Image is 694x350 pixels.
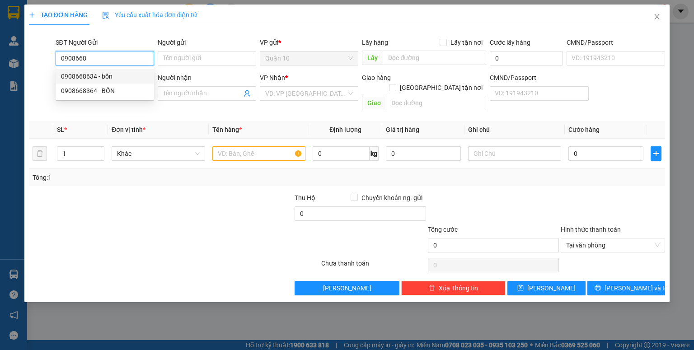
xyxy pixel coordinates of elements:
[158,73,256,83] div: Người nhận
[490,51,563,65] input: Cước lấy hàng
[527,283,576,293] span: [PERSON_NAME]
[362,96,386,110] span: Giao
[158,37,256,47] div: Người gửi
[362,74,391,81] span: Giao hàng
[323,283,371,293] span: [PERSON_NAME]
[29,12,35,18] span: plus
[428,226,458,233] span: Tổng cước
[447,37,486,47] span: Lấy tận nơi
[265,51,353,65] span: Quận 10
[112,126,145,133] span: Đơn vị tính
[517,285,524,292] span: save
[33,173,268,182] div: Tổng: 1
[212,126,242,133] span: Tên hàng
[244,90,251,97] span: user-add
[386,96,486,110] input: Dọc đường
[507,281,586,295] button: save[PERSON_NAME]
[566,238,660,252] span: Tại văn phòng
[605,283,668,293] span: [PERSON_NAME] và In
[595,285,601,292] span: printer
[561,226,621,233] label: Hình thức thanh toán
[212,146,305,161] input: VD: Bàn, Ghế
[651,146,661,161] button: plus
[429,285,435,292] span: delete
[587,281,666,295] button: printer[PERSON_NAME] và In
[102,11,197,19] span: Yêu cầu xuất hóa đơn điện tử
[401,281,506,295] button: deleteXóa Thông tin
[358,193,426,203] span: Chuyển khoản ng. gửi
[568,126,600,133] span: Cước hàng
[362,51,383,65] span: Lấy
[295,281,399,295] button: [PERSON_NAME]
[117,147,199,160] span: Khác
[567,37,665,47] div: CMND/Passport
[260,37,358,47] div: VP gửi
[260,74,285,81] span: VP Nhận
[386,146,461,161] input: 0
[29,11,88,19] span: TẠO ĐƠN HÀNG
[396,83,486,93] span: [GEOGRAPHIC_DATA] tận nơi
[61,71,149,81] div: 0908668634 - bổn
[439,283,478,293] span: Xóa Thông tin
[370,146,379,161] span: kg
[651,150,661,157] span: plus
[468,146,561,161] input: Ghi Chú
[464,121,565,139] th: Ghi chú
[386,126,419,133] span: Giá trị hàng
[653,13,661,20] span: close
[320,258,427,274] div: Chưa thanh toán
[56,69,154,84] div: 0908668634 - bổn
[490,39,530,46] label: Cước lấy hàng
[362,39,388,46] span: Lấy hàng
[329,126,361,133] span: Định lượng
[295,194,315,201] span: Thu Hộ
[56,37,154,47] div: SĐT Người Gửi
[490,73,588,83] div: CMND/Passport
[644,5,670,30] button: Close
[56,84,154,98] div: 0908668364 - BỔN
[57,126,64,133] span: SL
[102,12,109,19] img: icon
[61,86,149,96] div: 0908668364 - BỔN
[33,146,47,161] button: delete
[383,51,486,65] input: Dọc đường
